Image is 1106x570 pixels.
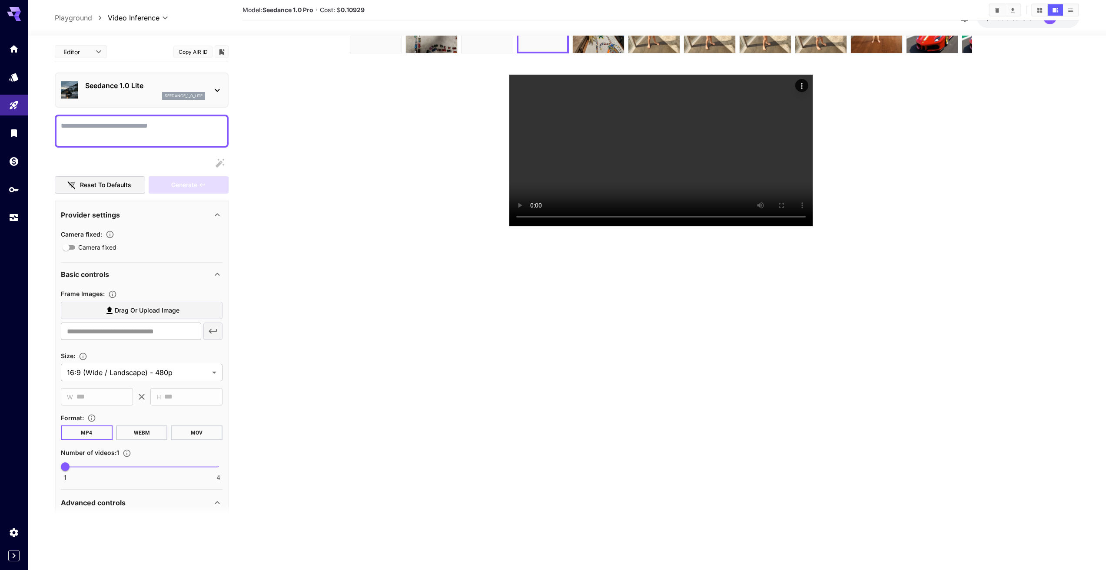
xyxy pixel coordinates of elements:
[1063,4,1078,16] button: Show media in list view
[78,243,116,252] span: Camera fixed
[61,231,102,238] span: Camera fixed :
[989,3,1021,16] div: Clear AllDownload All
[63,47,90,56] span: Editor
[173,46,213,58] button: Copy AIR ID
[9,43,19,54] div: Home
[55,13,108,23] nav: breadcrumb
[1031,3,1079,16] div: Show media in grid viewShow media in video viewShow media in list view
[9,100,19,111] div: Playground
[61,290,105,297] span: Frame Images :
[165,93,203,99] p: seedance_1_0_lite
[9,128,19,138] div: Library
[216,473,220,482] span: 4
[795,79,808,92] div: Actions
[61,449,119,456] span: Number of videos : 1
[61,210,120,220] p: Provider settings
[8,550,20,561] button: Expand sidebar
[171,425,223,440] button: MOV
[61,352,75,359] span: Size :
[156,392,161,402] span: H
[320,6,365,13] span: Cost: $
[9,72,19,82] div: Models
[61,302,223,320] label: Drag or upload image
[55,176,145,194] button: Reset to defaults
[61,264,223,285] div: Basic controls
[9,212,19,223] div: Usage
[1048,4,1063,16] button: Show media in video view
[9,156,19,167] div: Wallet
[67,367,209,378] span: 16:9 (Wide / Landscape) - 480p
[990,4,1005,16] button: Clear All
[262,6,313,13] b: Seedance 1.0 Pro
[1005,4,1020,16] button: Download All
[105,290,120,299] button: Upload frame images.
[61,269,109,280] p: Basic controls
[9,184,19,195] div: API Keys
[61,77,223,103] div: Seedance 1.0 Liteseedance_1_0_lite
[341,6,365,13] b: 0.10929
[986,14,1006,22] span: $17.93
[116,425,168,440] button: WEBM
[1006,14,1036,22] span: credits left
[115,305,179,316] span: Drag or upload image
[84,414,100,422] button: Choose the file format for the output video.
[9,527,19,538] div: Settings
[316,5,318,15] p: ·
[61,492,223,513] div: Advanced controls
[64,473,66,482] span: 1
[85,80,205,91] p: Seedance 1.0 Lite
[61,414,84,422] span: Format :
[55,13,92,23] a: Playground
[119,449,135,458] button: Specify how many videos to generate in a single request. Each video generation will be charged se...
[61,204,223,225] div: Provider settings
[218,46,226,57] button: Add to library
[242,6,313,13] span: Model:
[67,392,73,402] span: W
[1032,4,1047,16] button: Show media in grid view
[61,425,113,440] button: MP4
[108,13,159,23] span: Video Inference
[61,498,126,508] p: Advanced controls
[75,352,91,361] button: Adjust the dimensions of the generated image by specifying its width and height in pixels, or sel...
